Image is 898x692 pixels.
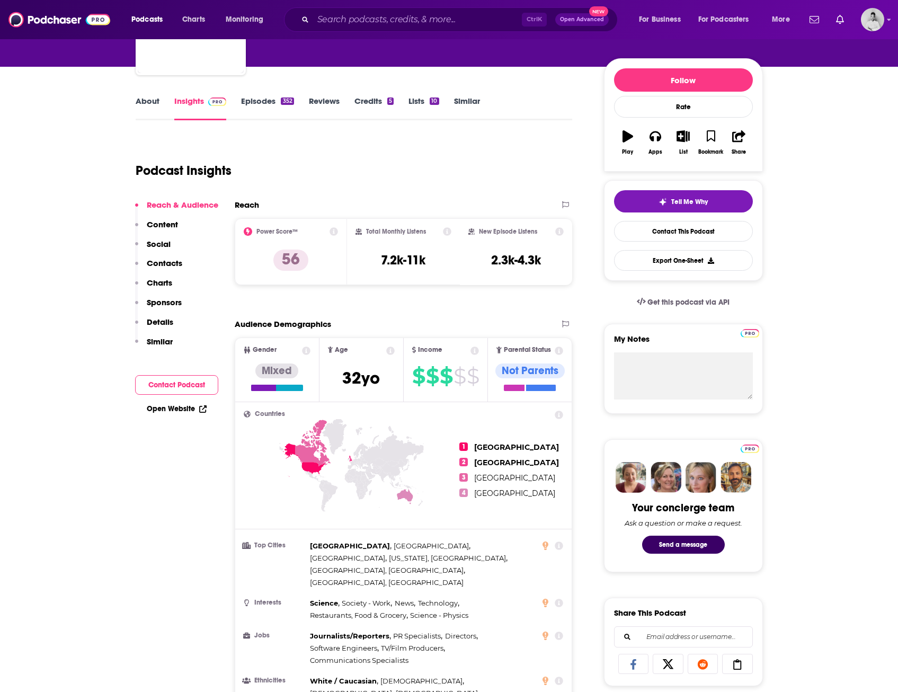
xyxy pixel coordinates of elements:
[147,336,173,347] p: Similar
[310,644,377,652] span: Software Engineers
[389,554,506,562] span: [US_STATE], [GEOGRAPHIC_DATA]
[491,252,541,268] h3: 2.3k-4.3k
[310,630,391,642] span: ,
[614,221,753,242] a: Contact This Podcast
[686,462,716,493] img: Jules Profile
[310,599,338,607] span: Science
[459,473,468,482] span: 3
[147,404,207,413] a: Open Website
[310,609,408,622] span: ,
[618,654,649,674] a: Share on Facebook
[310,564,465,576] span: ,
[342,368,380,388] span: 32 yo
[135,375,218,395] button: Contact Podcast
[380,675,464,687] span: ,
[395,599,414,607] span: News
[147,278,172,288] p: Charts
[342,599,390,607] span: Society - Work
[651,462,681,493] img: Barbara Profile
[861,8,884,31] img: User Profile
[832,11,848,29] a: Show notifications dropdown
[697,123,725,162] button: Bookmark
[310,677,377,685] span: White / Caucasian
[772,12,790,27] span: More
[310,611,406,619] span: Restaurants, Food & Grocery
[342,597,392,609] span: ,
[380,677,463,685] span: [DEMOGRAPHIC_DATA]
[135,317,173,336] button: Details
[741,443,759,453] a: Pro website
[722,654,753,674] a: Copy Link
[474,442,559,452] span: [GEOGRAPHIC_DATA]
[418,347,442,353] span: Income
[244,599,306,606] h3: Interests
[135,258,182,278] button: Contacts
[135,336,173,356] button: Similar
[366,228,426,235] h2: Total Monthly Listens
[614,250,753,271] button: Export One-Sheet
[393,632,441,640] span: PR Specialists
[235,200,259,210] h2: Reach
[741,445,759,453] img: Podchaser Pro
[310,578,464,587] span: [GEOGRAPHIC_DATA], [GEOGRAPHIC_DATA]
[642,123,669,162] button: Apps
[335,347,348,353] span: Age
[418,599,458,607] span: Technology
[614,123,642,162] button: Play
[309,96,340,120] a: Reviews
[253,347,277,353] span: Gender
[387,97,394,105] div: 5
[522,13,547,26] span: Ctrl K
[256,228,298,235] h2: Power Score™
[659,198,667,206] img: tell me why sparkle
[614,190,753,212] button: tell me why sparkleTell Me Why
[614,608,686,618] h3: Share This Podcast
[628,289,739,315] a: Get this podcast via API
[560,17,604,22] span: Open Advanced
[389,552,508,564] span: ,
[310,554,385,562] span: [GEOGRAPHIC_DATA]
[310,552,387,564] span: ,
[394,540,470,552] span: ,
[445,632,476,640] span: Directors
[241,96,294,120] a: Episodes352
[632,11,694,28] button: open menu
[310,656,408,664] span: Communications Specialists
[135,297,182,317] button: Sponsors
[147,200,218,210] p: Reach & Audience
[721,462,751,493] img: Jon Profile
[474,458,559,467] span: [GEOGRAPHIC_DATA]
[698,149,723,155] div: Bookmark
[354,96,394,120] a: Credits5
[136,96,159,120] a: About
[459,489,468,497] span: 4
[244,542,306,549] h3: Top Cities
[281,97,294,105] div: 352
[244,677,306,684] h3: Ethnicities
[430,97,439,105] div: 10
[861,8,884,31] span: Logged in as onsibande
[639,12,681,27] span: For Business
[310,540,392,552] span: ,
[410,611,468,619] span: Science - Physics
[454,96,480,120] a: Similar
[459,442,468,451] span: 1
[440,368,452,385] span: $
[294,7,628,32] div: Search podcasts, credits, & more...
[412,368,425,385] span: $
[614,334,753,352] label: My Notes
[147,219,178,229] p: Content
[679,149,688,155] div: List
[764,11,803,28] button: open menu
[474,489,555,498] span: [GEOGRAPHIC_DATA]
[479,228,537,235] h2: New Episode Listens
[136,163,232,179] h1: Podcast Insights
[313,11,522,28] input: Search podcasts, credits, & more...
[310,642,379,654] span: ,
[381,252,425,268] h3: 7.2k-11k
[310,566,464,574] span: [GEOGRAPHIC_DATA], [GEOGRAPHIC_DATA]
[669,123,697,162] button: List
[273,250,308,271] p: 56
[622,149,633,155] div: Play
[310,675,378,687] span: ,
